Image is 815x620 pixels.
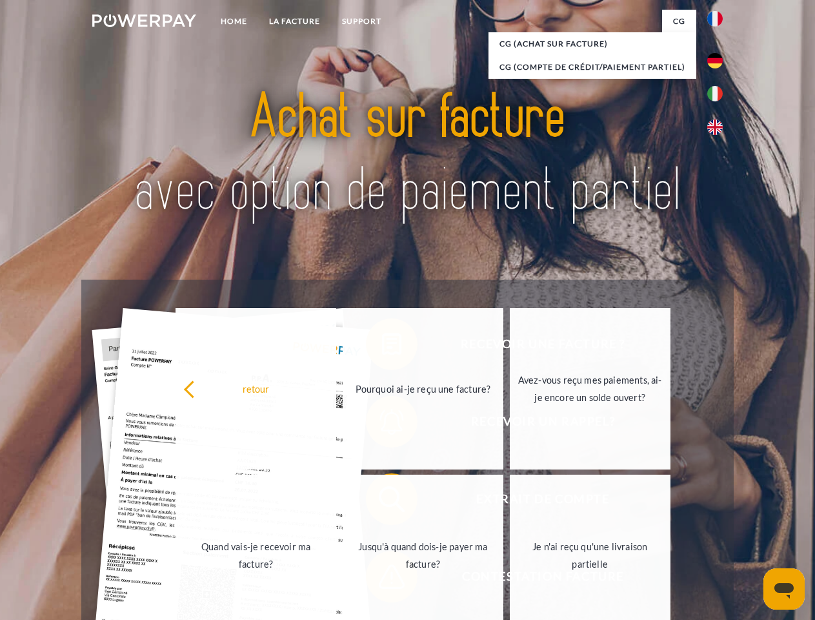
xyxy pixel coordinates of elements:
a: CG (Compte de crédit/paiement partiel) [488,56,696,79]
a: Support [331,10,392,33]
a: Home [210,10,258,33]
div: Je n'ai reçu qu'une livraison partielle [518,538,663,573]
a: CG (achat sur facture) [488,32,696,56]
iframe: Bouton de lancement de la fenêtre de messagerie [763,568,805,610]
a: CG [662,10,696,33]
div: Quand vais-je recevoir ma facture? [183,538,328,573]
img: title-powerpay_fr.svg [123,62,692,247]
img: en [707,119,723,135]
div: Jusqu'à quand dois-je payer ma facture? [350,538,496,573]
img: fr [707,11,723,26]
img: logo-powerpay-white.svg [92,14,196,27]
div: Pourquoi ai-je reçu une facture? [350,380,496,397]
a: LA FACTURE [258,10,331,33]
div: retour [183,380,328,397]
img: de [707,53,723,68]
img: it [707,86,723,101]
a: Avez-vous reçu mes paiements, ai-je encore un solde ouvert? [510,308,670,470]
div: Avez-vous reçu mes paiements, ai-je encore un solde ouvert? [518,371,663,406]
